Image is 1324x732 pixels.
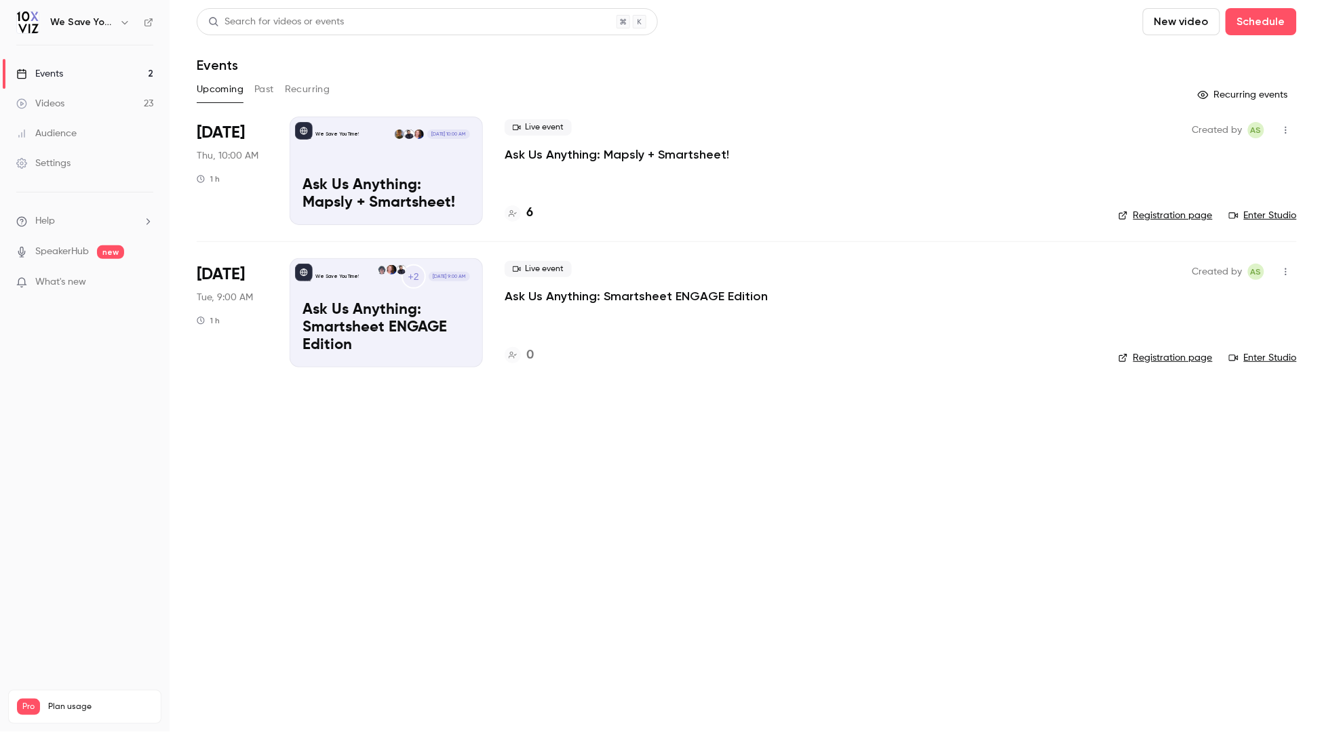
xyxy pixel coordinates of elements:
span: Live event [505,261,572,277]
button: Upcoming [197,79,244,100]
li: help-dropdown-opener [16,214,153,228]
div: 1 h [197,315,220,326]
span: Ashley Sage [1248,264,1264,280]
span: [DATE] 10:00 AM [427,129,469,139]
h4: 0 [526,346,534,365]
span: Plan usage [48,701,153,712]
a: Ask Us Anything: Smartsheet ENGAGE EditionWe Save You Time!+2Dustin WiseJennifer JonesDansong Wan... [290,258,483,367]
img: Nick R [395,129,404,139]
span: What's new [35,275,86,289]
iframe: Noticeable Trigger [137,277,153,289]
img: Dustin Wise [397,265,406,274]
span: [DATE] [197,264,245,285]
img: Dustin Wise [404,129,414,139]
a: Registration page [1118,209,1213,222]
p: Ask Us Anything: Mapsly + Smartsheet! [303,177,470,212]
div: 1 h [197,174,220,184]
button: New video [1143,8,1220,35]
div: +2 [402,264,426,289]
div: Videos [16,97,64,110]
a: Registration page [1118,351,1213,365]
img: Dansong Wang [377,265,387,274]
div: Oct 2 Thu, 10:00 AM (America/Denver) [197,117,268,225]
span: Created by [1192,122,1243,138]
a: SpeakerHub [35,245,89,259]
a: Enter Studio [1229,209,1297,222]
div: Settings [16,157,71,170]
a: 6 [505,204,533,222]
span: Ashley Sage [1248,122,1264,138]
button: Recurring [285,79,330,100]
span: Thu, 10:00 AM [197,149,258,163]
div: Oct 28 Tue, 9:00 AM (America/Denver) [197,258,268,367]
span: new [97,245,124,259]
button: Schedule [1226,8,1297,35]
span: AS [1251,122,1262,138]
a: Ask Us Anything: Smartsheet ENGAGE Edition [505,288,768,304]
p: We Save You Time! [315,131,359,138]
p: We Save You Time! [315,273,359,280]
p: Ask Us Anything: Smartsheet ENGAGE Edition [303,302,470,354]
button: Recurring events [1192,84,1297,106]
span: AS [1251,264,1262,280]
span: Help [35,214,55,228]
div: Events [16,67,63,81]
h4: 6 [526,204,533,222]
h1: Events [197,57,238,73]
a: 0 [505,346,534,365]
div: Search for videos or events [208,15,344,29]
span: [DATE] [197,122,245,144]
span: Tue, 9:00 AM [197,291,253,304]
button: Past [254,79,274,100]
span: Created by [1192,264,1243,280]
a: Enter Studio [1229,351,1297,365]
img: We Save You Time! [17,12,39,33]
a: Ask Us Anything: Mapsly + Smartsheet! [505,146,729,163]
span: [DATE] 9:00 AM [429,272,469,281]
span: Pro [17,699,40,715]
span: Live event [505,119,572,136]
div: Audience [16,127,77,140]
h6: We Save You Time! [50,16,114,29]
a: Ask Us Anything: Mapsly + Smartsheet!We Save You Time!Jennifer JonesDustin WiseNick R[DATE] 10:00... [290,117,483,225]
img: Jennifer Jones [414,129,424,139]
img: Jennifer Jones [387,265,396,274]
